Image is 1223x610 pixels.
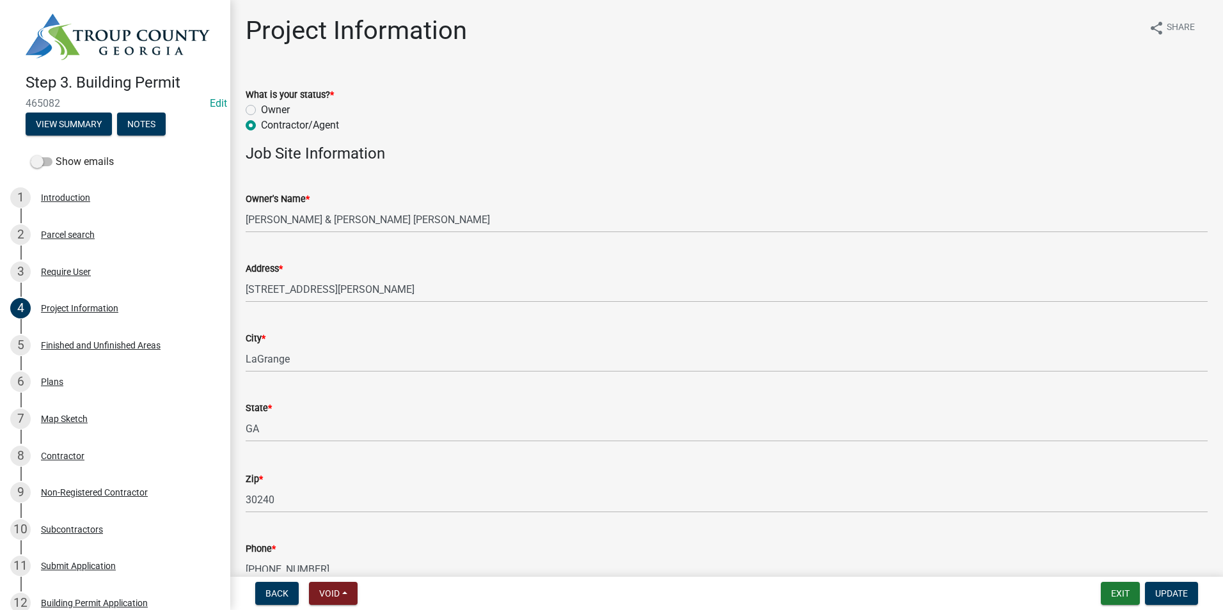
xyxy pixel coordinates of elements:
div: Plans [41,377,63,386]
h4: Job Site Information [246,145,1208,163]
div: 7 [10,409,31,429]
div: 8 [10,446,31,466]
span: Update [1155,588,1188,598]
label: What is your status? [246,91,334,100]
div: 9 [10,482,31,503]
div: Introduction [41,193,90,202]
wm-modal-confirm: Summary [26,120,112,130]
h1: Project Information [246,15,467,46]
i: share [1149,20,1164,36]
div: Map Sketch [41,414,88,423]
div: Subcontractors [41,525,103,534]
div: 4 [10,298,31,318]
label: State [246,404,272,413]
div: Submit Application [41,561,116,570]
div: Building Permit Application [41,598,148,607]
wm-modal-confirm: Notes [117,120,166,130]
span: Share [1167,20,1195,36]
span: Back [265,588,288,598]
h4: Step 3. Building Permit [26,74,220,92]
a: Edit [210,97,227,109]
div: 5 [10,335,31,356]
button: View Summary [26,113,112,136]
div: Finished and Unfinished Areas [41,341,161,350]
div: Contractor [41,451,84,460]
label: Phone [246,545,276,554]
label: Zip [246,475,263,484]
div: 11 [10,556,31,576]
label: Owner's Name [246,195,310,204]
button: Void [309,582,358,605]
div: 2 [10,224,31,245]
label: Address [246,265,283,274]
div: Project Information [41,304,118,313]
button: Update [1145,582,1198,605]
span: Void [319,588,340,598]
span: 465082 [26,97,205,109]
div: Require User [41,267,91,276]
div: 3 [10,262,31,282]
label: City [246,334,265,343]
button: Back [255,582,299,605]
div: Non-Registered Contractor [41,488,148,497]
img: Troup County, Georgia [26,13,210,60]
div: 1 [10,187,31,208]
wm-modal-confirm: Edit Application Number [210,97,227,109]
button: shareShare [1139,15,1205,40]
label: Show emails [31,154,114,169]
button: Notes [117,113,166,136]
button: Exit [1101,582,1140,605]
label: Contractor/Agent [261,118,339,133]
label: Owner [261,102,290,118]
div: Parcel search [41,230,95,239]
div: 10 [10,519,31,540]
div: 6 [10,371,31,392]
